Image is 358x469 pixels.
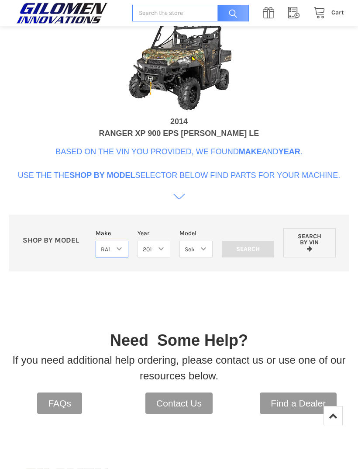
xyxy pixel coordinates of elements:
[110,329,248,352] p: Need Some Help?
[14,2,110,24] img: GILOMEN INNOVATIONS
[331,9,344,16] span: Cart
[213,5,249,22] input: Search
[138,229,170,238] label: Year
[14,2,123,24] a: GILOMEN INNOVATIONS
[279,147,300,156] b: Year
[96,229,128,238] label: Make
[324,406,343,425] a: Top of Page
[222,241,274,257] input: Search
[37,393,82,414] a: FAQs
[179,229,212,238] label: Model
[18,236,91,245] p: SHOP BY MODEL
[239,147,262,156] b: Make
[283,228,336,257] a: Search by VIN
[18,146,341,181] p: Based on the VIN you provided, we found and . Use the the selector below find parts for your mach...
[99,128,259,139] div: RANGER XP 900 EPS [PERSON_NAME] LE
[170,116,188,128] div: 2014
[69,171,135,180] b: Shop By Model
[260,393,337,414] a: Find a Dealer
[145,393,213,414] a: Contact Us
[132,5,249,22] input: Search the store
[5,352,354,384] p: If you need additional help ordering, please contact us or use one of our resources below.
[309,7,344,18] a: Cart
[92,17,266,116] img: VIN Image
